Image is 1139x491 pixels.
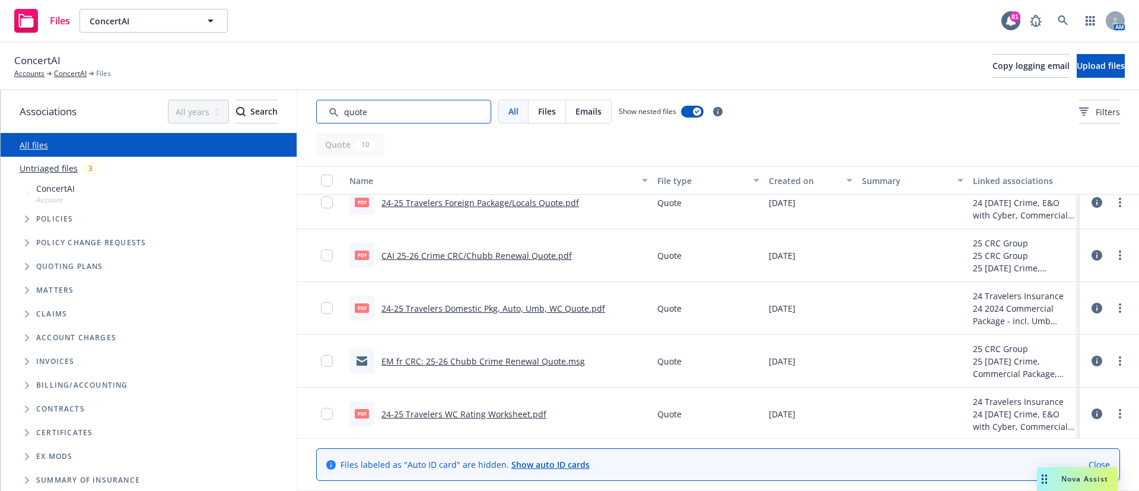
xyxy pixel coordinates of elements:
[1079,100,1120,123] button: Filters
[355,251,369,259] span: pdf
[1077,54,1125,78] button: Upload files
[14,53,61,68] span: ConcertAI
[50,16,70,26] span: Files
[90,15,192,27] span: ConcertAI
[321,175,333,186] input: Select all
[321,408,333,420] input: Toggle Row Selected
[381,303,605,314] a: 24-25 Travelers Domestic Pkg, Auto, Umb, WC Quote.pdf
[236,100,278,123] button: SearchSearch
[575,105,602,118] span: Emails
[1079,106,1120,118] span: Filters
[973,175,1075,187] div: Linked associations
[1113,354,1127,368] a: more
[769,408,796,420] span: [DATE]
[355,303,369,312] span: pdf
[973,262,1075,274] div: 25 [DATE] Crime, Commercial Package, E&O with Cyber, Excess Liability, Local Placement, Product L...
[36,406,85,413] span: Contracts
[973,290,1075,302] div: 24 Travelers Insurance
[973,237,1075,249] div: 25 CRC Group
[653,166,764,195] button: File type
[236,107,246,116] svg: Search
[321,197,333,208] input: Toggle Row Selected
[657,175,746,187] div: File type
[1113,195,1127,210] a: more
[657,249,682,262] span: Quote
[381,356,585,367] a: EM fr CRC: 25-26 Chubb Crime Renewal Quote.msg
[973,408,1075,433] div: 24 [DATE] Crime, E&O with Cyber, Commercial Package, Commercial Umbrella, Foreign Package, Worker...
[36,429,93,436] span: Certificates
[381,197,579,208] a: 24-25 Travelers Foreign Package/Locals Quote.pdf
[1113,407,1127,421] a: more
[973,343,1075,355] div: 25 CRC Group
[1010,11,1020,22] div: 81
[657,302,682,315] span: Quote
[619,106,676,116] span: Show nested files
[355,198,369,207] span: pdf
[316,100,491,123] input: Search by keyword...
[1089,458,1110,471] a: Close
[349,175,635,187] div: Name
[36,453,72,460] span: Ex Mods
[355,409,369,418] span: pdf
[657,355,682,368] span: Quote
[1113,248,1127,262] a: more
[1037,467,1052,491] div: Drag to move
[96,68,111,79] span: Files
[769,197,796,209] span: [DATE]
[862,175,951,187] div: Summary
[1096,106,1120,118] span: Filters
[20,162,78,175] a: Untriaged files
[769,302,796,315] span: [DATE]
[14,68,44,79] a: Accounts
[36,182,75,195] span: ConcertAI
[1113,301,1127,315] a: more
[79,9,228,33] button: ConcertAI
[1078,9,1102,33] a: Switch app
[36,477,140,484] span: Summary of insurance
[538,105,556,118] span: Files
[769,175,839,187] div: Created on
[769,355,796,368] span: [DATE]
[54,68,87,79] a: ConcertAI
[769,249,796,262] span: [DATE]
[1051,9,1075,33] a: Search
[321,249,333,261] input: Toggle Row Selected
[321,355,333,367] input: Toggle Row Selected
[36,263,103,270] span: Quoting plans
[657,408,682,420] span: Quote
[1037,467,1118,491] button: Nova Assist
[236,100,278,123] div: Search
[1024,9,1048,33] a: Report a Bug
[36,239,146,246] span: Policy change requests
[36,382,128,389] span: Billing/Accounting
[973,197,1075,221] div: 24 [DATE] Crime, E&O with Cyber, Commercial Package, Commercial Umbrella, Foreign Package, Worker...
[973,249,1075,262] div: 25 CRC Group
[1061,474,1108,484] span: Nova Assist
[1077,60,1125,71] span: Upload files
[1,180,297,373] div: Tree Example
[20,140,48,151] a: All files
[36,216,74,223] span: Policies
[764,166,857,195] button: Created on
[20,104,77,119] span: Associations
[381,250,572,261] a: CAI 25-26 Crime CRC/Chubb Renewal Quote.pdf
[992,60,1070,71] span: Copy logging email
[36,358,75,365] span: Invoices
[381,408,546,420] a: 24-25 Travelers WC Rating Worksheet.pdf
[511,459,590,470] a: Show auto ID cards
[857,166,969,195] button: Summary
[82,161,98,175] div: 3
[36,334,116,341] span: Account charges
[657,197,682,209] span: Quote
[973,395,1075,408] div: 24 Travelers Insurance
[973,355,1075,380] div: 25 [DATE] Crime, Commercial Package, E&O with Cyber, Excess Liability, Local Placement, Product L...
[321,302,333,314] input: Toggle Row Selected
[36,287,74,294] span: Matters
[36,195,75,205] span: Account
[973,302,1075,327] div: 24 2024 Commercial Package - incl. Umb $10M
[508,105,518,118] span: All
[968,166,1080,195] button: Linked associations
[36,311,67,318] span: Claims
[992,54,1070,78] button: Copy logging email
[9,4,75,37] a: Files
